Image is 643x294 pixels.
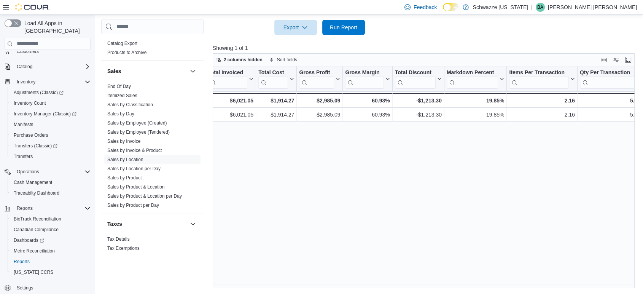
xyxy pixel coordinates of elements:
[11,225,62,234] a: Canadian Compliance
[8,188,94,198] button: Traceabilty Dashboard
[2,166,94,177] button: Operations
[107,50,146,56] span: Products to Archive
[579,69,634,76] div: Qty Per Transaction
[208,69,253,88] button: Total Invoiced
[579,96,640,105] div: 5.98
[258,110,294,119] div: $1,914.27
[17,205,33,211] span: Reports
[107,147,162,153] span: Sales by Invoice & Product
[11,88,91,97] span: Adjustments (Classic)
[345,69,390,88] button: Gross Margin
[8,267,94,278] button: [US_STATE] CCRS
[299,110,340,119] div: $2,985.09
[14,248,55,254] span: Metrc Reconciliation
[11,189,62,198] a: Traceabilty Dashboard
[11,257,91,266] span: Reports
[8,119,94,130] button: Manifests
[107,175,142,181] span: Sales by Product
[17,285,33,291] span: Settings
[107,139,140,144] a: Sales by Invoice
[14,167,42,176] button: Operations
[8,177,94,188] button: Cash Management
[11,120,91,129] span: Manifests
[395,69,441,88] button: Total Discount
[11,268,91,277] span: Washington CCRS
[11,246,58,256] a: Metrc Reconciliation
[395,110,441,119] div: -$1,213.30
[11,141,91,150] span: Transfers (Classic)
[11,246,91,256] span: Metrc Reconciliation
[107,40,137,46] span: Catalog Export
[14,100,46,106] span: Inventory Count
[274,20,317,35] button: Export
[107,236,130,242] span: Tax Details
[14,283,91,292] span: Settings
[330,24,357,31] span: Run Report
[107,102,153,108] span: Sales by Classification
[2,203,94,214] button: Reports
[14,62,35,71] button: Catalog
[208,69,247,76] div: Total Invoiced
[473,3,528,12] p: Schwazze [US_STATE]
[509,96,575,105] div: 2.16
[279,20,312,35] span: Export
[14,179,52,185] span: Cash Management
[107,93,137,98] a: Itemized Sales
[208,69,247,88] div: Total Invoiced
[107,129,170,135] span: Sales by Employee (Tendered)
[14,111,76,117] span: Inventory Manager (Classic)
[213,55,266,64] button: 2 columns hidden
[188,219,197,228] button: Taxes
[395,96,441,105] div: -$1,213.30
[299,96,340,105] div: $2,985.09
[11,99,91,108] span: Inventory Count
[107,245,140,251] span: Tax Exemptions
[107,157,143,162] a: Sales by Location
[107,111,134,117] span: Sales by Day
[107,84,131,89] a: End Of Day
[509,69,569,88] div: Items Per Transaction
[107,41,137,46] a: Catalog Export
[14,204,36,213] button: Reports
[17,64,32,70] span: Catalog
[21,19,91,35] span: Load All Apps in [GEOGRAPHIC_DATA]
[299,69,334,88] div: Gross Profit
[14,167,91,176] span: Operations
[8,214,94,224] button: BioTrack Reconciliation
[299,69,334,76] div: Gross Profit
[345,69,384,88] div: Gross Margin
[345,69,384,76] div: Gross Margin
[208,96,253,105] div: $6,021.05
[107,184,165,190] span: Sales by Product & Location
[101,39,204,60] div: Products
[509,69,569,76] div: Items Per Transaction
[536,3,545,12] div: Brandon Allen Benoit
[17,79,35,85] span: Inventory
[14,190,59,196] span: Traceabilty Dashboard
[277,57,297,63] span: Sort fields
[17,48,39,54] span: Customers
[107,236,130,242] a: Tax Details
[14,143,57,149] span: Transfers (Classic)
[107,175,142,181] a: Sales by Product
[11,214,64,224] a: BioTrack Reconciliation
[14,153,33,160] span: Transfers
[8,109,94,119] a: Inventory Manager (Classic)
[14,259,30,265] span: Reports
[537,3,543,12] span: BA
[107,111,134,117] a: Sales by Day
[15,3,49,11] img: Cova
[107,184,165,190] a: Sales by Product & Location
[188,67,197,76] button: Sales
[11,131,51,140] a: Purchase Orders
[11,257,33,266] a: Reports
[11,178,55,187] a: Cash Management
[11,225,91,234] span: Canadian Compliance
[11,131,91,140] span: Purchase Orders
[11,178,91,187] span: Cash Management
[414,3,437,11] span: Feedback
[107,148,162,153] a: Sales by Invoice & Product
[107,67,187,75] button: Sales
[14,283,36,292] a: Settings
